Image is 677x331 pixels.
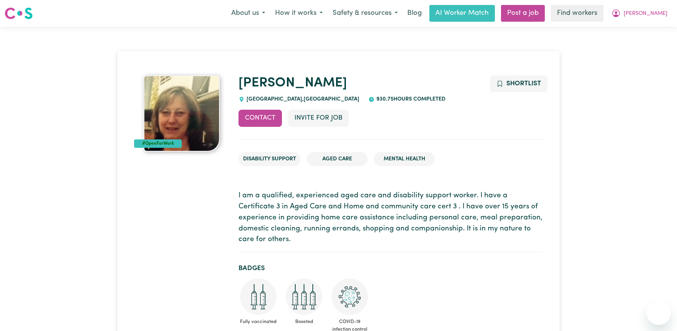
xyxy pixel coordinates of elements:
[238,77,347,90] a: [PERSON_NAME]
[134,139,182,148] div: #OpenForWork
[328,5,403,21] button: Safety & resources
[506,80,541,87] span: Shortlist
[245,96,359,102] span: [GEOGRAPHIC_DATA] , [GEOGRAPHIC_DATA]
[403,5,426,22] a: Blog
[238,152,301,166] li: Disability Support
[5,6,33,20] img: Careseekers logo
[501,5,545,22] a: Post a job
[307,152,368,166] li: Aged Care
[284,315,324,328] span: Boosted
[134,75,229,152] a: Karen's profile picture'#OpenForWork
[429,5,495,22] a: AI Worker Match
[375,96,445,102] span: 930.75 hours completed
[647,301,671,325] iframe: Button to launch messaging window
[270,5,328,21] button: How it works
[374,152,435,166] li: Mental Health
[624,10,667,18] span: [PERSON_NAME]
[490,75,547,92] button: Add to shortlist
[551,5,603,22] a: Find workers
[238,110,282,126] button: Contact
[238,315,278,328] span: Fully vaccinated
[286,278,322,315] img: Care and support worker has received booster dose of COVID-19 vaccination
[5,5,33,22] a: Careseekers logo
[240,278,277,315] img: Care and support worker has received 2 doses of COVID-19 vaccine
[238,190,543,245] p: I am a qualified, experienced aged care and disability support worker. I have a Certificate 3 in ...
[331,278,368,315] img: CS Academy: COVID-19 Infection Control Training course completed
[288,110,349,126] button: Invite for Job
[144,75,220,152] img: Karen
[607,5,672,21] button: My Account
[238,264,543,272] h2: Badges
[226,5,270,21] button: About us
